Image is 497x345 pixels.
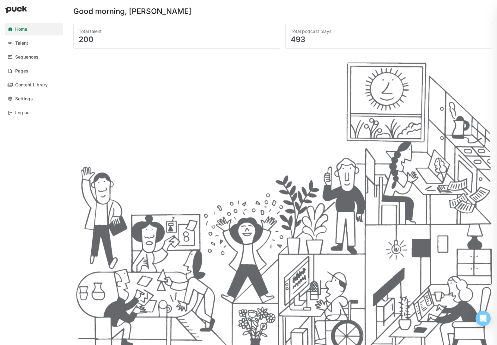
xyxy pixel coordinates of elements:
a: Pages [5,65,63,77]
div: Content Library [15,82,48,88]
div: Home [15,27,27,32]
a: Talent [5,37,63,49]
div: Good morning, [PERSON_NAME] [73,8,191,15]
div: Sequences [15,54,39,60]
div: 200 [79,36,275,43]
div: Pages [15,68,28,74]
div: Talent [15,41,28,46]
div: Settings [15,96,33,102]
div: Open Intercom Messenger [476,311,491,326]
a: Home [5,23,63,35]
div: Log out [15,110,31,116]
div: Total talent [79,28,275,34]
div: Total podcast plays [291,28,487,34]
a: Sequences [5,51,63,63]
a: Settings [5,92,63,105]
a: Content Library [5,78,63,91]
div: 493 [291,36,487,43]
